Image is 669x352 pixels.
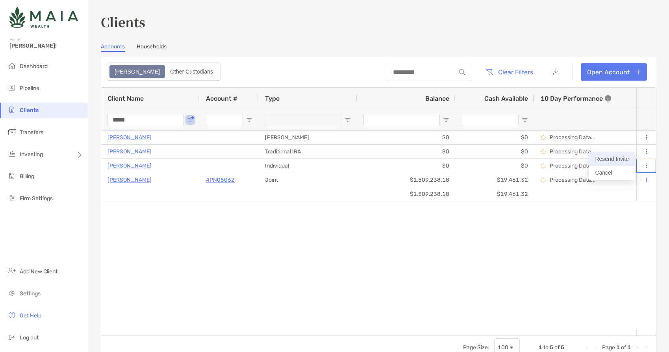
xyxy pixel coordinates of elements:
[7,83,17,92] img: pipeline icon
[20,85,39,92] span: Pipeline
[107,147,152,157] a: [PERSON_NAME]
[166,66,217,77] div: Other Custodians
[20,290,41,297] span: Settings
[107,95,144,102] span: Client Name
[541,88,611,109] div: 10 Day Performance
[357,173,456,187] div: $1,509,238.18
[550,344,553,351] span: 5
[541,163,546,169] img: Processing Data icon
[456,159,534,173] div: $0
[522,117,528,123] button: Open Filter Menu
[554,344,560,351] span: of
[357,187,456,201] div: $1,509,238.18
[456,173,534,187] div: $19,461.32
[589,166,635,180] button: Cancel
[550,177,596,183] p: Processing Data...
[627,344,631,351] span: 1
[20,129,43,136] span: Transfers
[7,105,17,114] img: clients icon
[107,175,152,185] a: [PERSON_NAME]
[541,177,546,183] img: Processing Data icon
[206,175,235,185] a: 4PN05062
[561,344,564,351] span: 5
[7,127,17,136] img: transfers icon
[20,268,57,275] span: Add New Client
[20,195,53,202] span: Firm Settings
[541,135,546,140] img: Processing Data icon
[425,95,449,102] span: Balance
[443,117,449,123] button: Open Filter Menu
[616,344,620,351] span: 1
[9,3,78,31] img: Zoe Logo
[9,42,83,49] span: [PERSON_NAME]!
[110,66,164,77] div: Zoe
[602,344,615,351] span: Page
[581,63,647,81] a: Open Account
[206,114,243,126] input: Account # Filter Input
[20,63,48,70] span: Dashboard
[456,131,534,144] div: $0
[7,266,17,276] img: add_new_client icon
[550,134,596,141] p: Processing Data...
[20,173,34,180] span: Billing
[589,152,635,166] button: Resend Invite
[345,117,351,123] button: Open Filter Menu
[550,148,596,155] p: Processing Data...
[259,159,357,173] div: Individual
[187,117,193,123] button: Open Filter Menu
[107,114,184,126] input: Client Name Filter Input
[643,345,650,351] div: Last Page
[7,310,17,320] img: get-help icon
[107,63,221,81] div: segmented control
[541,149,546,155] img: Processing Data icon
[7,149,17,158] img: investing icon
[20,334,39,341] span: Log out
[462,114,519,126] input: Cash Available Filter Input
[456,187,534,201] div: $19,461.32
[456,145,534,158] div: $0
[621,344,626,351] span: of
[479,63,539,81] button: Clear Filters
[357,131,456,144] div: $0
[259,145,357,158] div: Traditional IRA
[20,312,41,319] span: Get Help
[583,345,589,351] div: First Page
[459,69,465,75] img: input icon
[357,145,456,158] div: $0
[137,43,167,52] a: Households
[107,161,152,171] a: [PERSON_NAME]
[101,43,125,52] a: Accounts
[7,171,17,181] img: billing icon
[7,288,17,298] img: settings icon
[543,344,549,351] span: to
[550,162,596,169] p: Processing Data...
[498,344,508,351] div: 100
[107,133,152,142] a: [PERSON_NAME]
[101,13,656,31] h3: Clients
[463,344,489,351] div: Page Size:
[20,151,43,158] span: Investing
[363,114,440,126] input: Balance Filter Input
[539,344,542,351] span: 1
[7,193,17,203] img: firm-settings icon
[206,95,237,102] span: Account #
[246,117,252,123] button: Open Filter Menu
[484,95,528,102] span: Cash Available
[7,61,17,70] img: dashboard icon
[593,345,599,351] div: Previous Page
[7,332,17,342] img: logout icon
[265,95,280,102] span: Type
[259,173,357,187] div: Joint
[20,107,39,114] span: Clients
[634,345,640,351] div: Next Page
[259,131,357,144] div: [PERSON_NAME]
[357,159,456,173] div: $0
